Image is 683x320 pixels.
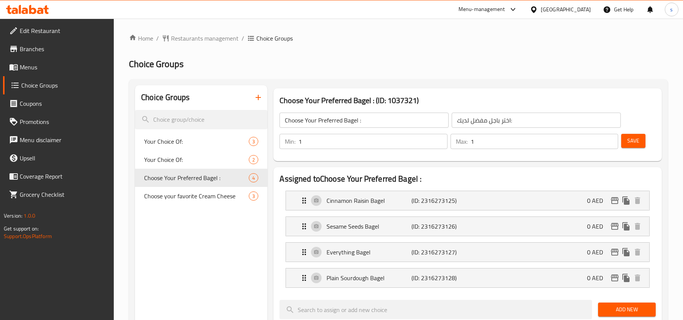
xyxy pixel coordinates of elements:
button: edit [609,246,620,258]
li: Expand [279,188,656,213]
nav: breadcrumb [129,34,668,43]
span: Upsell [20,154,108,163]
a: Menus [3,58,114,76]
span: Coupons [20,99,108,108]
span: Choose your favorite Cream Cheese [144,191,249,201]
p: Everything Bagel [327,248,411,257]
span: Choice Groups [129,55,184,72]
li: Expand [279,265,656,291]
button: Save [621,134,645,148]
span: Your Choice Of: [144,155,249,164]
p: 0 AED [587,222,609,231]
p: (ID: 2316273126) [411,222,468,231]
a: Menu disclaimer [3,131,114,149]
span: Choose Your Preferred Bagel : [144,173,249,182]
button: delete [632,221,643,232]
li: Expand [279,239,656,265]
span: 3 [249,138,258,145]
span: Choice Groups [256,34,293,43]
span: 1.0.0 [24,211,35,221]
span: Edit Restaurant [20,26,108,35]
span: 4 [249,174,258,182]
p: Min: [285,137,295,146]
span: Menus [20,63,108,72]
span: Coverage Report [20,172,108,181]
button: duplicate [620,195,632,206]
p: (ID: 2316273128) [411,273,468,282]
div: Choices [249,137,258,146]
p: 0 AED [587,248,609,257]
button: delete [632,272,643,284]
a: Coverage Report [3,167,114,185]
div: Expand [286,243,649,262]
div: Your Choice Of:2 [135,151,267,169]
div: Choices [249,155,258,164]
span: Choice Groups [21,81,108,90]
button: delete [632,195,643,206]
a: Promotions [3,113,114,131]
span: Branches [20,44,108,53]
button: delete [632,246,643,258]
a: Choice Groups [3,76,114,94]
a: Upsell [3,149,114,167]
button: duplicate [620,246,632,258]
button: edit [609,195,620,206]
li: Expand [279,213,656,239]
li: / [242,34,244,43]
h2: Choice Groups [141,92,190,103]
p: Plain Sourdough Bagel [327,273,411,282]
button: duplicate [620,272,632,284]
a: Support.OpsPlatform [4,231,52,241]
p: Sesame Seeds Bagel [327,222,411,231]
button: Add New [598,303,656,317]
span: Grocery Checklist [20,190,108,199]
p: (ID: 2316273125) [411,196,468,205]
input: search [135,110,267,129]
span: 2 [249,156,258,163]
li: / [156,34,159,43]
div: Your Choice Of:3 [135,132,267,151]
p: Cinnamon Raisin Bagel [327,196,411,205]
h2: Assigned to Choose Your Preferred Bagel : [279,173,656,185]
div: Expand [286,268,649,287]
div: Expand [286,191,649,210]
input: search [279,300,592,319]
span: Menu disclaimer [20,135,108,144]
div: Expand [286,217,649,236]
span: s [670,5,673,14]
span: Save [627,136,639,146]
div: Choose Your Preferred Bagel :4 [135,169,267,187]
span: Add New [604,305,650,314]
a: Coupons [3,94,114,113]
a: Restaurants management [162,34,239,43]
p: 0 AED [587,273,609,282]
div: [GEOGRAPHIC_DATA] [541,5,591,14]
button: duplicate [620,221,632,232]
span: Promotions [20,117,108,126]
span: Restaurants management [171,34,239,43]
p: 0 AED [587,196,609,205]
button: edit [609,221,620,232]
div: Menu-management [458,5,505,14]
span: Version: [4,211,22,221]
div: Choose your favorite Cream Cheese3 [135,187,267,205]
p: Max: [456,137,468,146]
h3: Choose Your Preferred Bagel : (ID: 1037321) [279,94,656,107]
span: Your Choice Of: [144,137,249,146]
a: Edit Restaurant [3,22,114,40]
a: Branches [3,40,114,58]
button: edit [609,272,620,284]
a: Grocery Checklist [3,185,114,204]
span: 3 [249,193,258,200]
span: Get support on: [4,224,39,234]
p: (ID: 2316273127) [411,248,468,257]
a: Home [129,34,153,43]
